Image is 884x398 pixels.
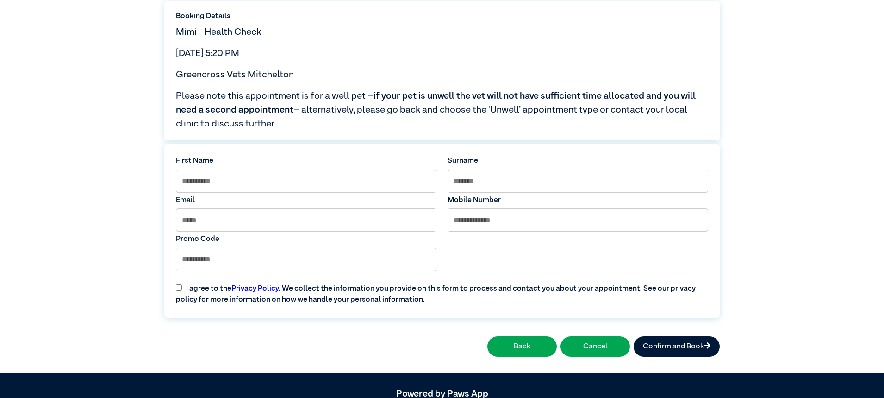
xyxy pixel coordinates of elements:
[448,155,708,166] label: Surname
[176,49,239,58] span: [DATE] 5:20 PM
[176,155,436,166] label: First Name
[176,70,294,79] span: Greencross Vets Mitchelton
[176,89,708,131] span: Please note this appointment is for a well pet – – alternatively, please go back and choose the ‘...
[176,234,436,245] label: Promo Code
[176,27,261,37] span: Mimi - Health Check
[176,195,436,206] label: Email
[170,276,714,305] label: I agree to the . We collect the information you provide on this form to process and contact you a...
[231,285,279,292] a: Privacy Policy
[560,336,630,357] button: Cancel
[487,336,557,357] button: Back
[448,195,708,206] label: Mobile Number
[176,11,708,22] label: Booking Details
[176,91,696,114] span: if your pet is unwell the vet will not have sufficient time allocated and you will need a second ...
[176,284,182,291] input: I agree to thePrivacy Policy. We collect the information you provide on this form to process and ...
[634,336,720,357] button: Confirm and Book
